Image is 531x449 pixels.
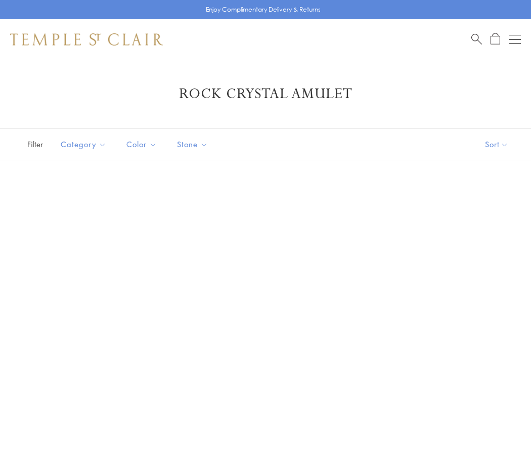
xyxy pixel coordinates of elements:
[10,33,163,46] img: Temple St. Clair
[462,129,531,160] button: Show sort by
[169,133,215,156] button: Stone
[53,133,114,156] button: Category
[56,138,114,151] span: Category
[471,33,482,46] a: Search
[121,138,164,151] span: Color
[509,33,521,46] button: Open navigation
[172,138,215,151] span: Stone
[491,33,500,46] a: Open Shopping Bag
[206,5,321,15] p: Enjoy Complimentary Delivery & Returns
[25,85,506,103] h1: Rock Crystal Amulet
[119,133,164,156] button: Color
